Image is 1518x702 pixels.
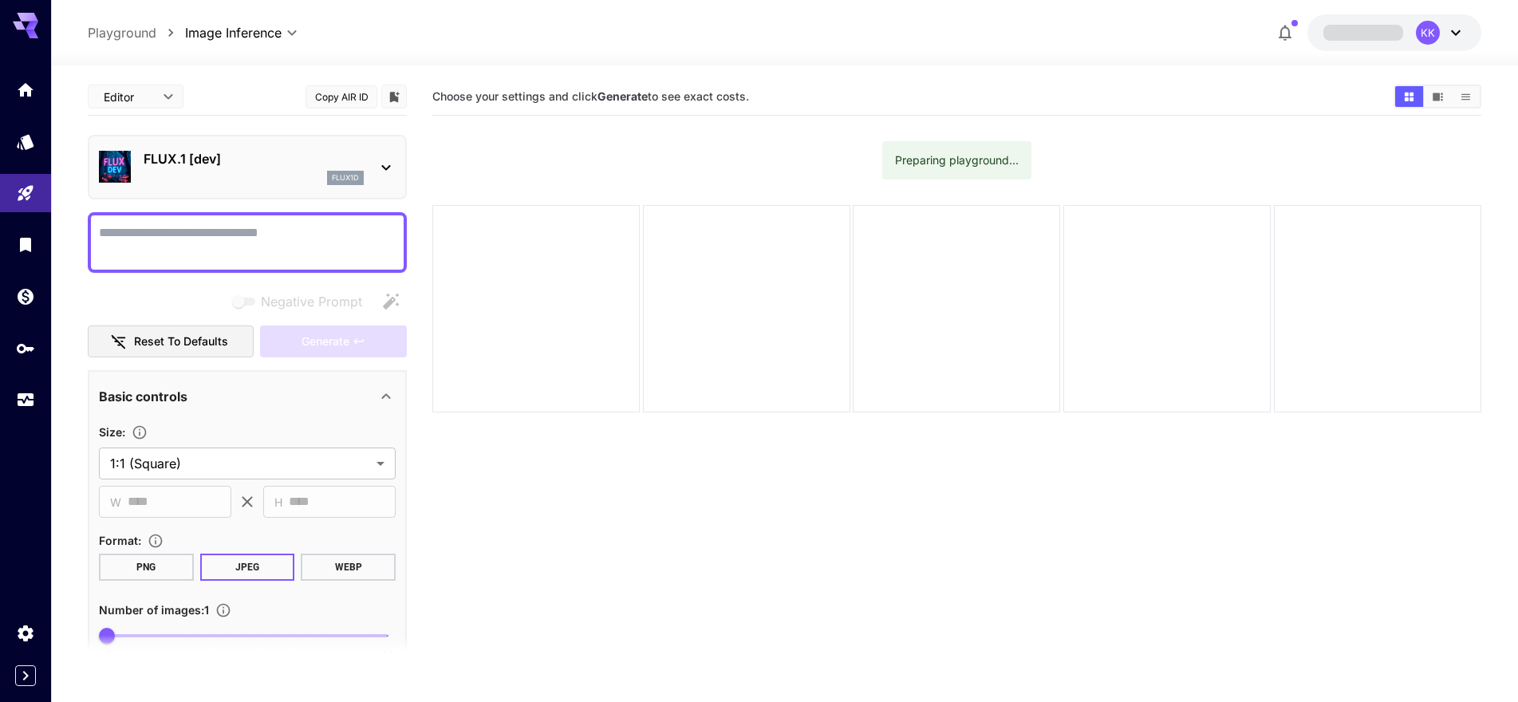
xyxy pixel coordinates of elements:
a: Playground [88,23,156,42]
button: JPEG [200,554,295,581]
button: Show images in video view [1424,86,1452,107]
div: Home [16,80,35,100]
button: PNG [99,554,194,581]
span: Negative prompts are not compatible with the selected model. [229,291,375,311]
span: 1:1 (Square) [110,454,370,473]
button: Show images in grid view [1395,86,1423,107]
button: KK [1307,14,1481,51]
div: KK [1416,21,1440,45]
span: Negative Prompt [261,292,362,311]
div: Models [16,132,35,152]
span: Editor [104,89,153,105]
div: API Keys [16,338,35,358]
button: Copy AIR ID [306,85,377,108]
span: Image Inference [185,23,282,42]
div: Library [16,235,35,254]
button: Adjust the dimensions of the generated image by specifying its width and height in pixels, or sel... [125,424,154,440]
div: Usage [16,390,35,410]
div: FLUX.1 [dev]flux1d [99,143,396,191]
b: Generate [597,89,648,103]
span: H [274,493,282,511]
p: FLUX.1 [dev] [144,149,364,168]
div: Settings [16,623,35,643]
button: WEBP [301,554,396,581]
p: flux1d [332,172,359,183]
button: Reset to defaults [88,325,254,358]
button: Specify how many images to generate in a single request. Each image generation will be charged se... [209,602,238,618]
div: Preparing playground... [895,146,1019,175]
span: Format : [99,534,141,547]
span: Number of images : 1 [99,603,209,617]
span: Size : [99,425,125,439]
div: Basic controls [99,377,396,416]
div: Show images in grid viewShow images in video viewShow images in list view [1394,85,1481,108]
p: Basic controls [99,387,187,406]
span: Choose your settings and click to see exact costs. [432,89,749,103]
button: Show images in list view [1452,86,1480,107]
nav: breadcrumb [88,23,185,42]
button: Add to library [387,87,401,106]
div: Wallet [16,286,35,306]
button: Choose the file format for the output image. [141,533,170,549]
span: W [110,493,121,511]
button: Expand sidebar [15,665,36,686]
div: Playground [16,183,35,203]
